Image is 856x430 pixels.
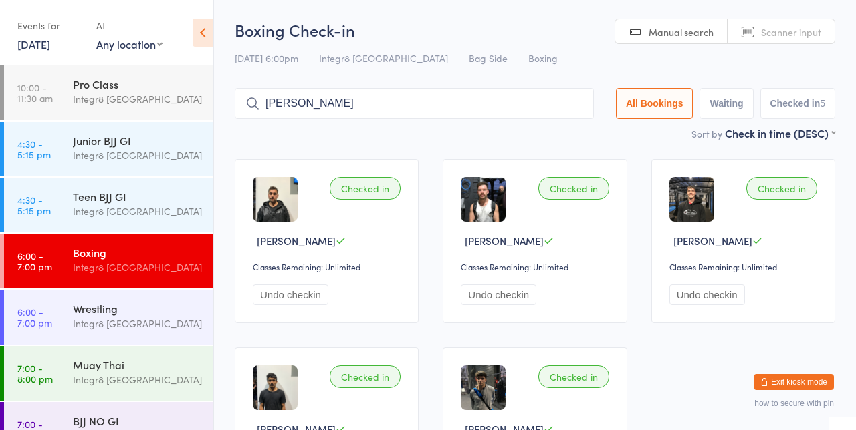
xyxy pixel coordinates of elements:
[761,25,821,39] span: Scanner input
[17,15,83,37] div: Events for
[465,234,544,248] span: [PERSON_NAME]
[330,365,401,388] div: Checked in
[96,15,163,37] div: At
[528,51,558,65] span: Boxing
[616,88,693,119] button: All Bookings
[4,122,213,176] a: 4:30 -5:15 pmJunior BJJ GIIntegr8 [GEOGRAPHIC_DATA]
[17,363,53,384] time: 7:00 - 8:00 pm
[253,284,328,305] button: Undo checkin
[691,127,722,140] label: Sort by
[73,260,202,275] div: Integr8 [GEOGRAPHIC_DATA]
[73,148,202,163] div: Integr8 [GEOGRAPHIC_DATA]
[73,413,202,428] div: BJJ NO GI
[461,284,536,305] button: Undo checkin
[820,98,825,109] div: 5
[73,245,202,260] div: Boxing
[4,346,213,401] a: 7:00 -8:00 pmMuay ThaiIntegr8 [GEOGRAPHIC_DATA]
[235,19,835,41] h2: Boxing Check-in
[17,82,53,103] time: 10:00 - 11:30 am
[73,301,202,316] div: Wrestling
[17,138,51,160] time: 4:30 - 5:15 pm
[235,51,298,65] span: [DATE] 6:00pm
[669,261,821,272] div: Classes Remaining: Unlimited
[17,37,50,51] a: [DATE]
[235,88,594,119] input: Search
[73,189,202,204] div: Teen BJJ GI
[461,177,506,222] img: image1745912729.png
[73,316,202,331] div: Integr8 [GEOGRAPHIC_DATA]
[746,177,817,200] div: Checked in
[754,374,834,390] button: Exit kiosk mode
[253,365,298,410] img: image1746003887.png
[73,77,202,91] div: Pro Class
[73,372,202,387] div: Integr8 [GEOGRAPHIC_DATA]
[17,250,52,272] time: 6:00 - 7:00 pm
[73,133,202,148] div: Junior BJJ GI
[4,290,213,345] a: 6:00 -7:00 pmWrestlingIntegr8 [GEOGRAPHIC_DATA]
[96,37,163,51] div: Any location
[760,88,836,119] button: Checked in5
[461,365,506,410] img: image1745826218.png
[538,177,609,200] div: Checked in
[4,234,213,288] a: 6:00 -7:00 pmBoxingIntegr8 [GEOGRAPHIC_DATA]
[253,177,298,222] img: image1748508603.png
[725,126,835,140] div: Check in time (DESC)
[73,204,202,219] div: Integr8 [GEOGRAPHIC_DATA]
[330,177,401,200] div: Checked in
[649,25,714,39] span: Manual search
[73,91,202,107] div: Integr8 [GEOGRAPHIC_DATA]
[17,306,52,328] time: 6:00 - 7:00 pm
[4,65,213,120] a: 10:00 -11:30 amPro ClassIntegr8 [GEOGRAPHIC_DATA]
[17,194,51,216] time: 4:30 - 5:15 pm
[538,365,609,388] div: Checked in
[469,51,508,65] span: Bag Side
[253,261,405,272] div: Classes Remaining: Unlimited
[673,234,752,248] span: [PERSON_NAME]
[700,88,753,119] button: Waiting
[669,284,745,305] button: Undo checkin
[669,177,714,222] img: image1745912218.png
[461,261,613,272] div: Classes Remaining: Unlimited
[73,357,202,372] div: Muay Thai
[4,178,213,232] a: 4:30 -5:15 pmTeen BJJ GIIntegr8 [GEOGRAPHIC_DATA]
[257,234,336,248] span: [PERSON_NAME]
[319,51,448,65] span: Integr8 [GEOGRAPHIC_DATA]
[754,399,834,408] button: how to secure with pin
